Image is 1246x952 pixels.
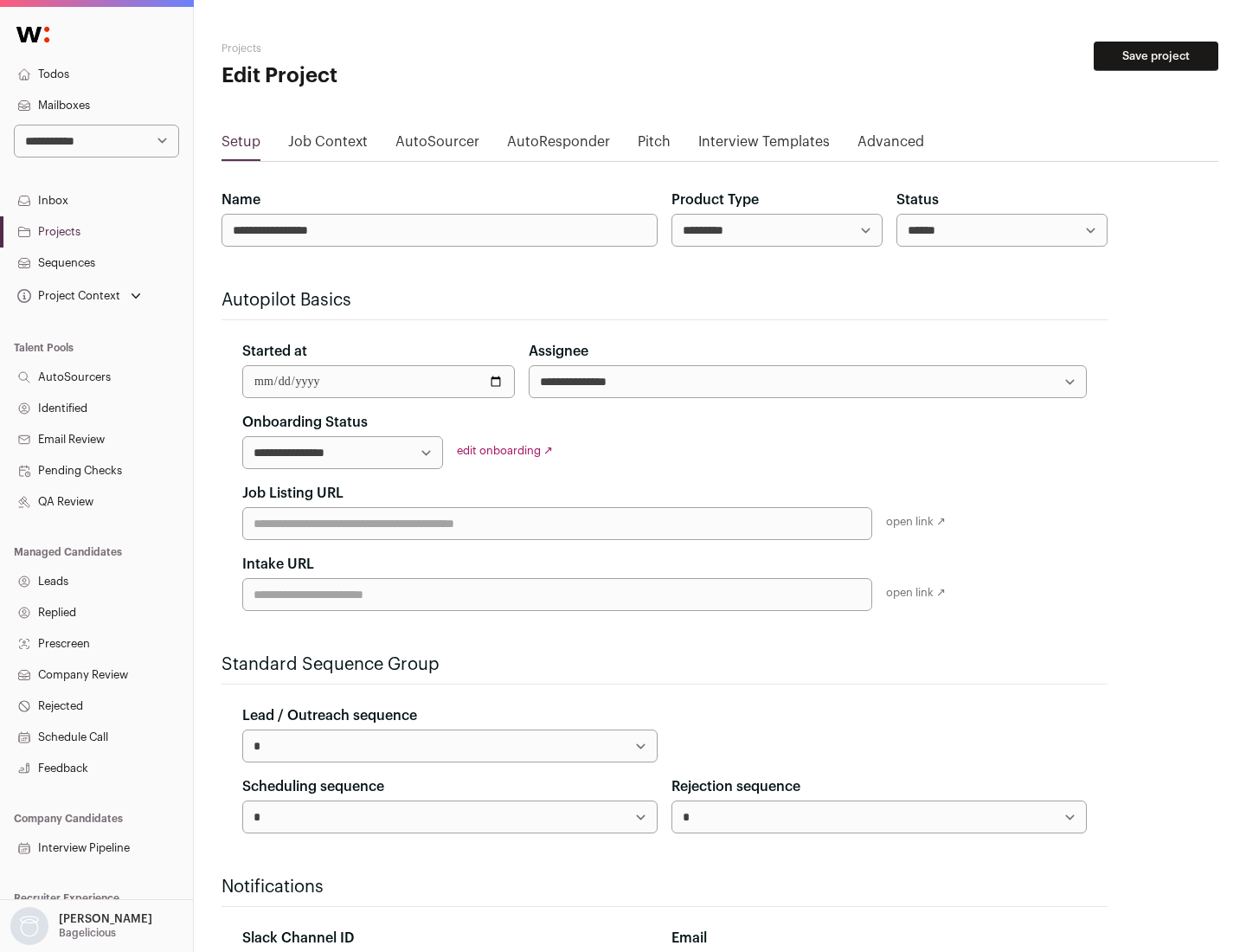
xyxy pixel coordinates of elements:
[7,17,59,52] img: Wellfound
[671,776,800,797] label: Rejection sequence
[288,132,368,159] a: Job Context
[242,483,344,504] label: Job Listing URL
[242,776,384,797] label: Scheduling sequence
[14,284,145,308] button: Open dropdown
[10,907,48,945] img: nopic.png
[457,445,553,456] a: edit onboarding ↗
[14,289,120,303] div: Project Context
[222,190,260,210] label: Name
[698,132,830,159] a: Interview Templates
[671,928,1087,949] div: Email
[222,875,1108,899] h2: Notifications
[242,341,307,362] label: Started at
[59,912,152,926] p: [PERSON_NAME]
[222,288,1108,312] h2: Autopilot Basics
[857,132,924,159] a: Advanced
[242,412,368,433] label: Onboarding Status
[222,653,1108,677] h2: Standard Sequence Group
[529,341,588,362] label: Assignee
[222,62,554,90] h1: Edit Project
[242,554,314,575] label: Intake URL
[896,190,939,210] label: Status
[222,42,554,55] h2: Projects
[242,928,354,949] label: Slack Channel ID
[7,907,156,945] button: Open dropdown
[638,132,671,159] a: Pitch
[1094,42,1218,71] button: Save project
[507,132,610,159] a: AutoResponder
[671,190,759,210] label: Product Type
[242,705,417,726] label: Lead / Outreach sequence
[59,926,116,940] p: Bagelicious
[222,132,260,159] a: Setup
[395,132,479,159] a: AutoSourcer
